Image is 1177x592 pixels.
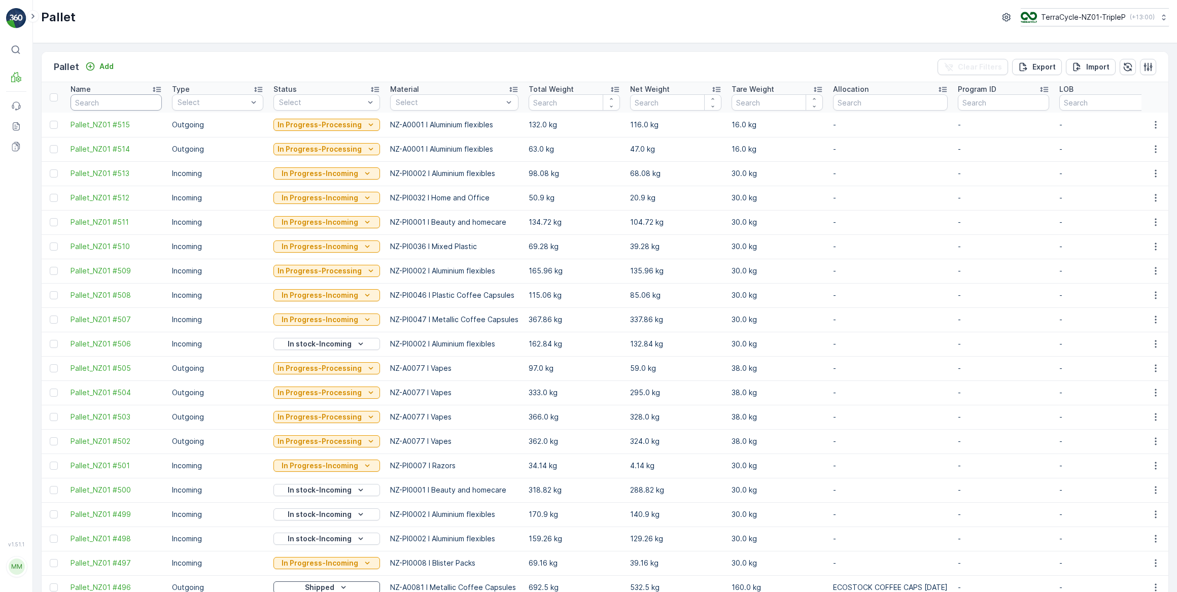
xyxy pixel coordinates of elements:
p: Pallet_NZ01 #514 [553,9,622,21]
td: - [828,161,953,186]
span: Tare Weight : [9,217,57,225]
img: TC_7kpGtVS.png [1021,12,1037,23]
p: NZ-A0001 I Aluminium flexibles [390,144,518,154]
p: In Progress-Incoming [282,168,358,179]
span: Pallet_NZ01 #515 [71,120,162,130]
p: Outgoing [172,436,263,446]
p: LOB [1059,84,1074,94]
p: 328.0 kg [630,412,721,422]
p: 115.06 kg [529,290,620,300]
a: Pallet_NZ01 #511 [71,217,162,227]
p: Select [396,97,503,108]
td: - [828,527,953,551]
p: - [958,388,1049,398]
p: Incoming [172,339,263,349]
a: Pallet_NZ01 #504 [71,388,162,398]
button: In stock-Incoming [273,533,380,545]
button: In stock-Incoming [273,338,380,350]
p: 38.0 kg [732,412,823,422]
p: Import [1086,62,1110,72]
p: Tare Weight [732,84,774,94]
p: 337.86 kg [630,315,721,325]
p: 16.0 kg [732,120,823,130]
p: ( +13:00 ) [1130,13,1155,21]
span: 63 [59,183,68,192]
input: Search [71,94,162,111]
p: NZ-PI0002 I Aluminium flexibles [390,534,518,544]
p: Incoming [172,241,263,252]
p: Select [279,97,364,108]
p: 34.14 kg [529,461,620,471]
p: - [1059,412,1151,422]
span: v 1.51.1 [6,541,26,547]
p: - [958,363,1049,373]
p: - [958,509,1049,519]
td: - [828,551,953,575]
p: 16.0 kg [732,144,823,154]
p: - [958,412,1049,422]
button: TerraCycle-NZ01-TripleP(+13:00) [1021,8,1169,26]
p: In Progress-Incoming [282,241,358,252]
p: 30.0 kg [732,193,823,203]
p: NZ-PI0002 I Aluminium flexibles [390,509,518,519]
span: Pallet_NZ01 #500 [71,485,162,495]
p: 30.0 kg [732,168,823,179]
p: Incoming [172,534,263,544]
p: - [1059,461,1151,471]
p: - [958,339,1049,349]
p: Select [178,97,248,108]
td: - [828,502,953,527]
p: 134.72 kg [529,217,620,227]
td: - [828,137,953,161]
span: Asset Type : [9,233,54,242]
p: 4.14 kg [630,461,721,471]
p: Outgoing [172,388,263,398]
p: 116.0 kg [630,120,721,130]
p: NZ-PI0002 I Aluminium flexibles [390,339,518,349]
p: - [958,120,1049,130]
p: 366.0 kg [529,412,620,422]
p: 39.28 kg [630,241,721,252]
span: Net Weight : [9,200,53,208]
p: Name [71,84,91,94]
button: In Progress-Incoming [273,240,380,253]
p: 324.0 kg [630,436,721,446]
div: Toggle Row Selected [50,389,58,397]
p: Net Weight [630,84,670,94]
p: NZ-A0077 I Vapes [390,412,518,422]
button: Import [1066,59,1116,75]
p: NZ-PI0036 I Mixed Plastic [390,241,518,252]
td: - [828,259,953,283]
button: Clear Filters [938,59,1008,75]
p: In Progress-Processing [278,144,362,154]
span: 47 [53,200,63,208]
span: Pallet_NZ01 #498 [71,534,162,544]
p: Incoming [172,193,263,203]
p: Outgoing [172,144,263,154]
p: NZ-A0077 I Vapes [390,388,518,398]
div: Toggle Row Selected [50,462,58,470]
span: Pallet_NZ01 #497 [71,558,162,568]
p: - [1059,534,1151,544]
p: Clear Filters [958,62,1002,72]
p: Material [390,84,419,94]
button: Export [1012,59,1062,75]
p: - [958,315,1049,325]
p: NZ-PI0047 I Metallic Coffee Capsules [390,315,518,325]
p: 20.9 kg [630,193,721,203]
p: Outgoing [172,120,263,130]
p: Incoming [172,315,263,325]
p: - [958,534,1049,544]
p: 59.0 kg [630,363,721,373]
p: 38.0 kg [732,388,823,398]
p: - [1059,217,1151,227]
td: - [828,283,953,307]
p: Program ID [958,84,996,94]
a: Pallet_NZ01 #505 [71,363,162,373]
input: Search [833,94,948,111]
p: In Progress-Processing [278,266,362,276]
p: 47.0 kg [630,144,721,154]
p: 159.26 kg [529,534,620,544]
